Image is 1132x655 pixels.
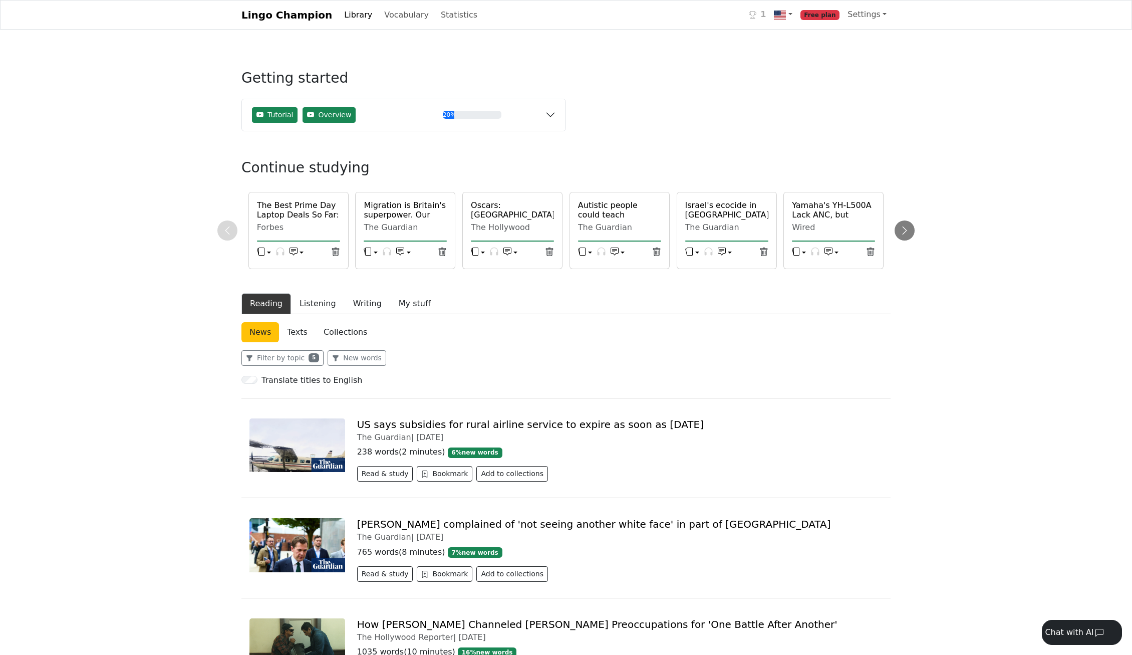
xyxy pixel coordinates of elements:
a: News [241,322,279,342]
a: Oscars: [GEOGRAPHIC_DATA] Picks Nanjing Massacre Film 'Dead to Rights' as Best International Feat... [471,200,555,268]
div: The Guardian | [357,532,883,542]
a: Migration is Britain's superpower. Our future depends on embracing that truth, not denying it | [... [364,200,447,258]
img: 7200.jpg [249,518,345,572]
a: Library [340,5,376,25]
a: Read & study [357,571,417,580]
button: TutorialOverview20% [242,99,565,131]
button: Tutorial [252,107,298,123]
button: Bookmark [417,466,472,482]
div: The Guardian [364,223,447,233]
div: Chat with AI [1045,626,1093,638]
a: Free plan [796,5,844,25]
span: Tutorial [267,110,293,120]
span: [DATE] [416,532,443,542]
button: Read & study [357,566,413,582]
div: Forbes [257,223,340,233]
p: 765 words ( 8 minutes ) [357,546,883,558]
span: [DATE] [459,632,486,642]
a: Collections [316,322,375,342]
a: Statistics [437,5,481,25]
div: The Guardian [685,223,768,233]
a: Yamaha's YH-L500A Lack ANC, but They're the World's Coziest Headphones [792,200,875,239]
img: us.svg [774,9,786,21]
span: 1 [760,9,766,21]
button: Bookmark [417,566,472,582]
a: 1 [745,5,770,25]
a: The Best Prime Day Laptop Deals So Far: Save Up To $560 [257,200,340,230]
button: Writing [345,293,390,314]
a: [PERSON_NAME] complained of 'not seeing another white face' in part of [GEOGRAPHIC_DATA] [357,518,831,530]
button: Listening [291,293,345,314]
h6: Translate titles to English [261,375,362,385]
span: 7 % new words [448,547,502,557]
p: 238 words ( 2 minutes ) [357,446,883,458]
div: Wired [792,223,875,233]
a: How [PERSON_NAME] Channeled [PERSON_NAME] Preoccupations for 'One Battle After Another' [357,618,837,630]
div: The Guardian | [357,432,883,442]
a: US says subsidies for rural airline service to expire as soon as [DATE] [357,418,704,430]
h3: Continue studying [241,159,592,176]
button: Chat with AI [1042,620,1122,645]
div: The Hollywood Reporter | [357,632,883,642]
button: Add to collections [476,466,548,482]
button: New words [328,350,386,366]
button: Overview [303,107,356,123]
div: The Hollywood Reporter [471,223,554,233]
button: Add to collections [476,566,548,582]
button: Read & study [357,466,413,482]
img: 5001.jpg [249,418,345,472]
button: Filter by topic5 [241,350,324,366]
a: Israel's ecocide in [GEOGRAPHIC_DATA] sends this message: even if we stopped dropping bombs, you ... [685,200,769,278]
a: Lingo Champion [241,5,332,25]
span: [DATE] [416,432,443,442]
a: Read & study [357,471,417,480]
a: Settings [843,5,891,25]
span: Free plan [800,10,840,20]
span: 6 % new words [448,448,502,458]
a: Vocabulary [380,5,433,25]
h3: Getting started [241,70,566,95]
a: Texts [279,322,316,342]
span: 5 [309,353,319,362]
div: The Guardian [578,223,661,233]
span: Overview [318,110,351,120]
button: My stuff [390,293,439,314]
button: Reading [241,293,291,314]
a: Autistic people could teach [PERSON_NAME] a thing or two about focus, facts and empathy | [PERSON... [578,200,661,278]
div: 20% [443,111,454,119]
